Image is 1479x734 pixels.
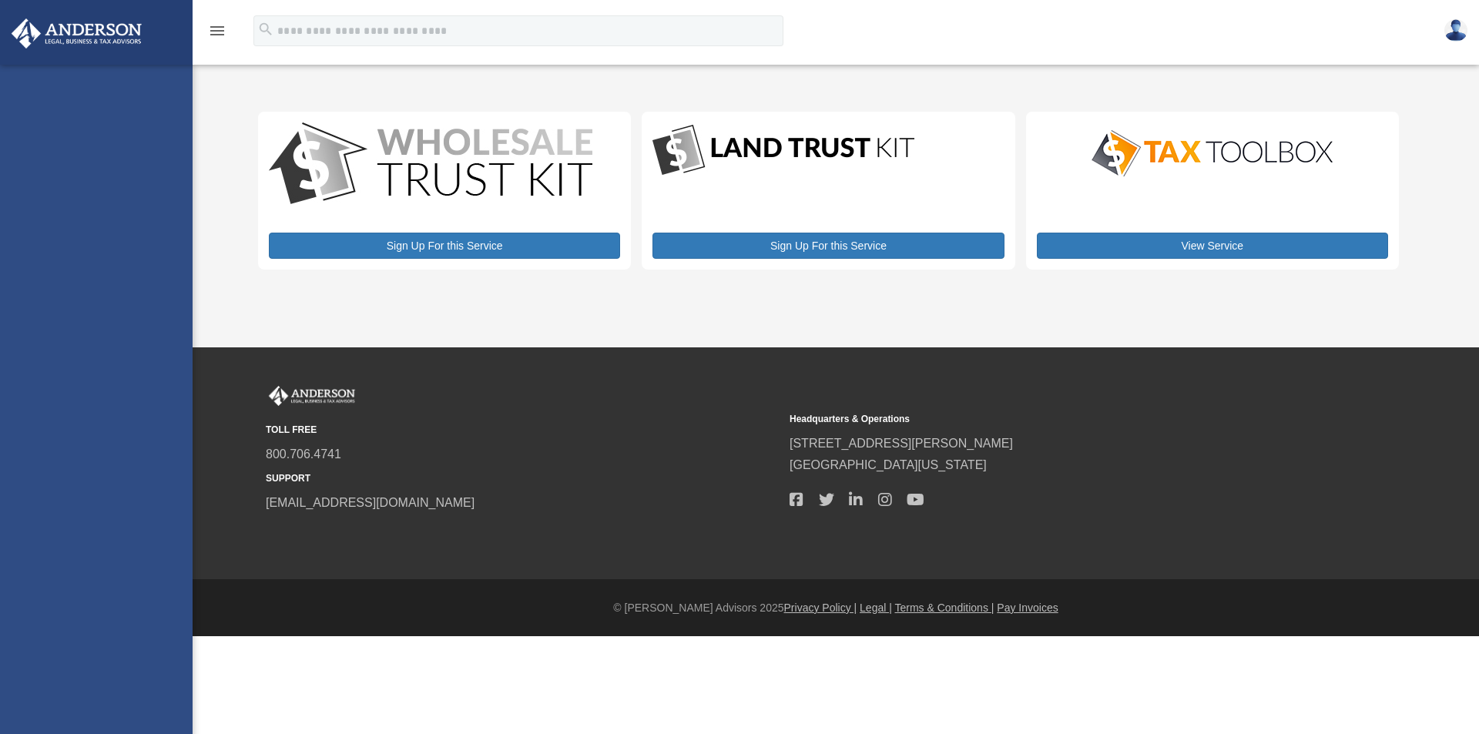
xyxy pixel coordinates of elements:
[7,18,146,49] img: Anderson Advisors Platinum Portal
[257,21,274,38] i: search
[790,458,987,471] a: [GEOGRAPHIC_DATA][US_STATE]
[266,422,779,438] small: TOLL FREE
[266,471,779,487] small: SUPPORT
[784,602,857,614] a: Privacy Policy |
[266,447,341,461] a: 800.706.4741
[1444,19,1467,42] img: User Pic
[997,602,1058,614] a: Pay Invoices
[860,602,892,614] a: Legal |
[266,386,358,406] img: Anderson Advisors Platinum Portal
[790,411,1303,427] small: Headquarters & Operations
[1037,233,1388,259] a: View Service
[895,602,994,614] a: Terms & Conditions |
[266,496,475,509] a: [EMAIL_ADDRESS][DOMAIN_NAME]
[790,437,1013,450] a: [STREET_ADDRESS][PERSON_NAME]
[208,22,226,40] i: menu
[652,233,1004,259] a: Sign Up For this Service
[269,233,620,259] a: Sign Up For this Service
[269,122,592,208] img: WS-Trust-Kit-lgo-1.jpg
[193,598,1479,618] div: © [PERSON_NAME] Advisors 2025
[652,122,914,179] img: LandTrust_lgo-1.jpg
[208,27,226,40] a: menu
